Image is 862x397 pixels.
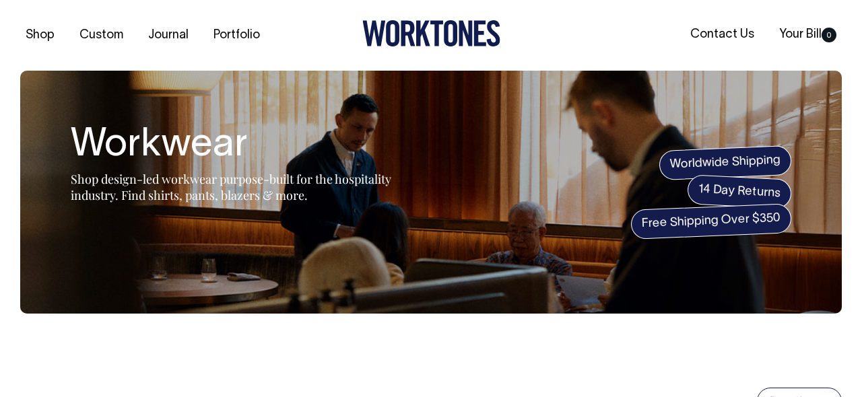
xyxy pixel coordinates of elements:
[822,28,836,42] span: 0
[71,124,407,168] h1: Workwear
[208,24,265,46] a: Portfolio
[630,203,792,240] span: Free Shipping Over $350
[685,24,760,46] a: Contact Us
[20,24,60,46] a: Shop
[774,24,842,46] a: Your Bill0
[74,24,129,46] a: Custom
[143,24,194,46] a: Journal
[659,145,792,180] span: Worldwide Shipping
[687,174,792,209] span: 14 Day Returns
[71,171,391,203] span: Shop design-led workwear purpose-built for the hospitality industry. Find shirts, pants, blazers ...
